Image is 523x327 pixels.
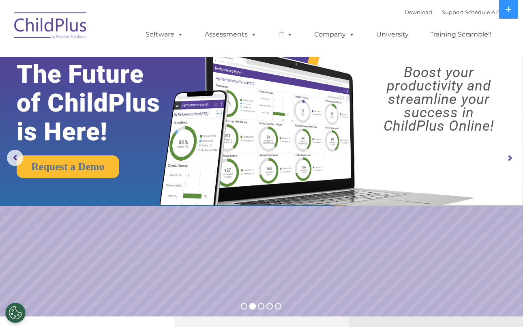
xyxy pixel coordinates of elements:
[10,6,91,47] img: ChildPlus by Procare Solutions
[197,26,265,43] a: Assessments
[361,66,517,133] rs-layer: Boost your productivity and streamline your success in ChildPlus Online!
[368,26,417,43] a: University
[306,26,363,43] a: Company
[405,9,513,15] font: |
[17,155,119,178] a: Request a Demo
[137,26,191,43] a: Software
[5,303,26,323] button: Cookies Settings
[405,9,432,15] a: Download
[422,26,499,43] a: Training Scramble!!
[113,87,147,93] span: Phone number
[113,54,137,60] span: Last name
[270,26,301,43] a: IT
[17,60,184,146] rs-layer: The Future of ChildPlus is Here!
[442,9,463,15] a: Support
[465,9,513,15] a: Schedule A Demo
